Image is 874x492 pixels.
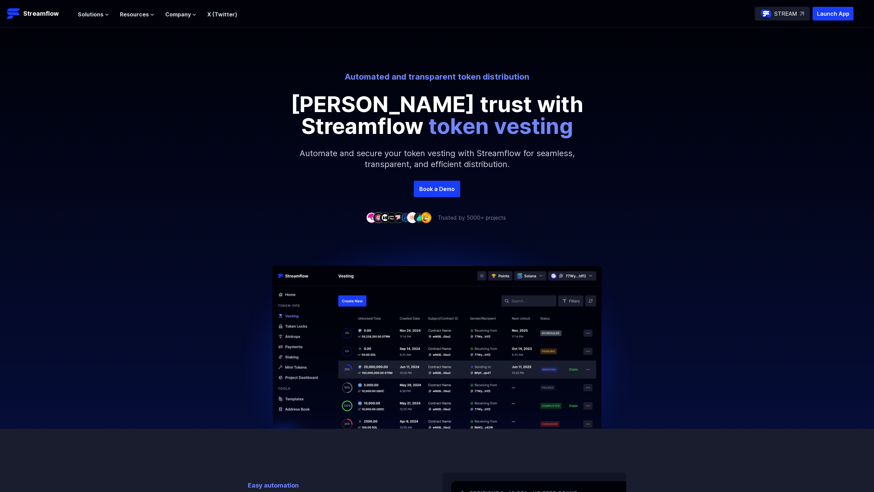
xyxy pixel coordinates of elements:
img: company-6 [400,212,411,223]
img: company-2 [373,212,384,223]
img: top-right-arrow.svg [800,12,804,16]
p: Automated and transparent token distribution [248,71,626,82]
button: Launch App [813,7,854,20]
a: Streamflow [7,7,71,20]
img: company-3 [380,212,391,223]
a: Book a Demo [414,181,460,197]
img: company-1 [366,212,377,223]
span: Company [165,10,191,18]
p: Streamflow [23,9,59,18]
p: Trusted by 5000+ projects [438,214,506,222]
button: Resources [120,10,154,18]
p: STREAM [774,10,797,18]
img: company-7 [407,212,418,223]
img: company-4 [386,212,397,223]
img: company-5 [393,212,404,223]
a: X (Twitter) [207,11,237,18]
img: company-9 [421,212,432,223]
a: STREAM [755,7,810,20]
button: Solutions [78,10,109,18]
button: Company [165,10,196,18]
span: token vesting [428,113,573,139]
span: Solutions [78,10,103,18]
img: streamflow-logo-circle.png [761,8,772,19]
p: Automate and secure your token vesting with Streamflow for seamless, transparent, and efficient d... [290,137,584,181]
p: Easy automation [248,481,421,490]
p: [PERSON_NAME] trust with Streamflow [283,93,591,137]
span: Resources [120,10,149,18]
img: Hero Image [227,222,647,429]
img: Streamflow Logo [7,7,20,20]
img: company-8 [414,212,425,223]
